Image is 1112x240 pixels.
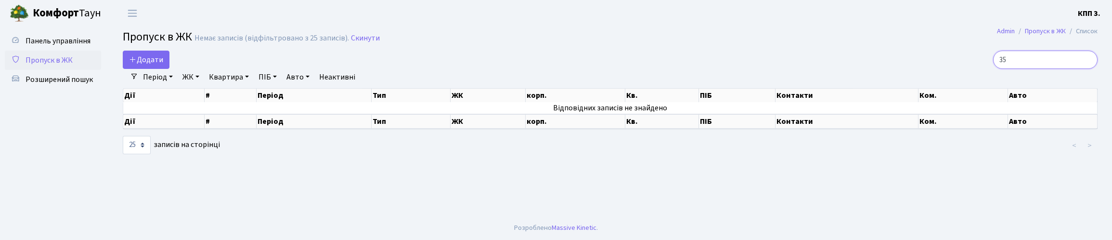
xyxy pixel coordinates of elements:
th: Дії [123,89,205,102]
th: Ком. [918,89,1009,102]
select: записів на сторінці [123,136,151,154]
span: Таун [33,5,101,22]
th: ЖК [451,89,526,102]
th: # [205,89,257,102]
th: ПІБ [699,114,776,129]
div: Розроблено . [514,223,598,233]
a: Розширений пошук [5,70,101,89]
a: Квартира [205,69,253,85]
a: КПП 3. [1078,8,1100,19]
th: Період [257,114,372,129]
th: Кв. [625,114,699,129]
b: Комфорт [33,5,79,21]
th: ПІБ [699,89,776,102]
a: Додати [123,51,169,69]
td: Відповідних записів не знайдено [123,102,1098,114]
span: Панель управління [26,36,91,46]
button: Переключити навігацію [120,5,144,21]
div: Немає записів (відфільтровано з 25 записів). [194,34,349,43]
th: Тип [372,114,451,129]
a: Пропуск в ЖК [1025,26,1066,36]
a: Massive Kinetic [552,223,596,233]
a: Період [139,69,177,85]
nav: breadcrumb [983,21,1112,41]
th: Кв. [625,89,699,102]
span: Розширений пошук [26,74,93,85]
a: Скинути [351,34,380,43]
th: Авто [1008,114,1098,129]
a: Панель управління [5,31,101,51]
th: Авто [1008,89,1098,102]
img: logo.png [10,4,29,23]
span: Пропуск в ЖК [26,55,73,66]
a: ПІБ [255,69,281,85]
th: # [205,114,257,129]
a: Пропуск в ЖК [5,51,101,70]
a: Неактивні [315,69,359,85]
th: Тип [372,89,451,102]
span: Пропуск в ЖК [123,28,192,45]
span: Додати [129,54,163,65]
a: Admin [997,26,1015,36]
th: Період [257,89,372,102]
th: корп. [526,114,625,129]
label: записів на сторінці [123,136,220,154]
th: Контакти [776,89,918,102]
a: Авто [283,69,313,85]
th: корп. [526,89,625,102]
th: Дії [123,114,205,129]
input: Пошук... [993,51,1098,69]
th: Контакти [776,114,918,129]
li: Список [1066,26,1098,37]
th: Ком. [918,114,1009,129]
th: ЖК [451,114,526,129]
a: ЖК [179,69,203,85]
